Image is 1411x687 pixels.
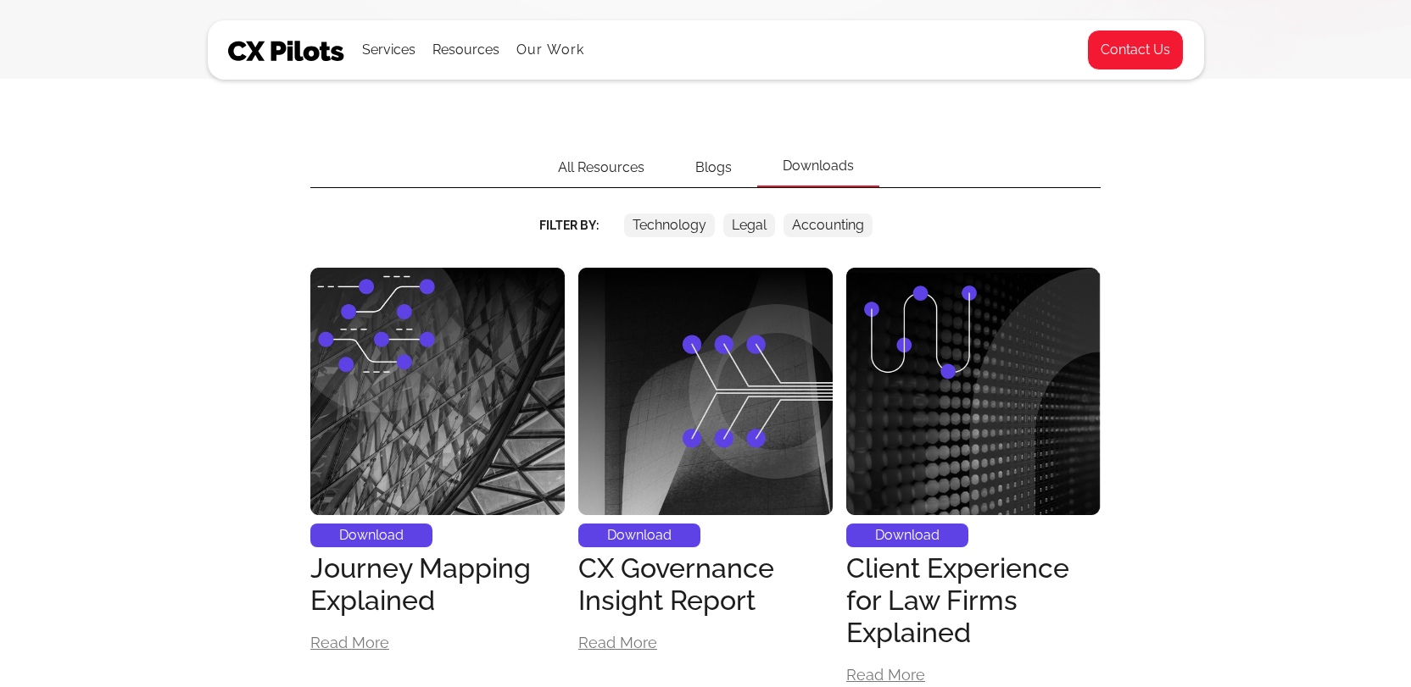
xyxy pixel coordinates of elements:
[792,213,864,237] div: Accounting
[670,148,757,187] div: Blogs
[432,38,499,62] div: Resources
[757,147,879,187] div: Downloads
[578,552,833,617] div: CX Governance Insight Report
[310,213,1101,237] form: Email Form
[310,552,565,617] div: Journey Mapping Explained
[310,524,432,547] div: Download
[516,42,585,58] a: Our Work
[846,524,968,547] div: Download
[432,21,499,79] div: Resources
[732,213,767,237] div: Legal
[846,552,1101,649] div: Client Experience for Law Firms Explained
[633,213,706,237] div: Technology
[578,524,700,547] div: Download
[362,21,415,79] div: Services
[310,264,565,664] a: DownloadJourney Mapping ExplainedRead More
[533,148,670,187] div: All Resources
[362,38,415,62] div: Services
[578,264,833,664] a: DownloadCX Governance Insight ReportRead More
[846,668,925,683] div: Read More
[1087,30,1184,70] a: Contact Us
[310,635,389,651] div: Read More
[539,213,599,237] div: Filter By:
[578,635,657,651] div: Read More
